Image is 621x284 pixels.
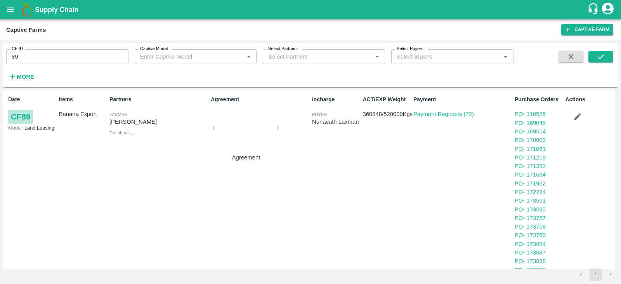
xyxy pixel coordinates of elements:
[515,249,546,256] a: PO- 173887
[2,1,19,19] button: open drawer
[8,124,56,132] p: Land Leasing
[574,268,618,281] nav: pagination navigation
[140,46,168,52] label: Captive Model
[413,111,474,117] a: Payment Requests (72)
[35,6,78,14] b: Supply Chain
[515,95,562,104] p: Purchase Orders
[515,180,546,187] a: PO- 171962
[515,171,546,178] a: PO- 171634
[515,215,546,221] a: PO- 173757
[587,3,601,17] div: customer-support
[59,110,106,118] p: Banana Export
[8,125,23,131] span: Model:
[515,232,546,238] a: PO- 173769
[515,267,546,273] a: PO- 173895
[6,25,46,35] div: Captive Farms
[565,95,612,104] p: Actions
[265,52,360,62] input: Select Partners
[109,95,208,104] p: Partners
[515,146,546,152] a: PO- 171061
[515,258,546,264] a: PO- 173888
[211,95,309,104] p: Agreement
[500,52,510,62] button: Open
[12,46,23,52] label: CF ID
[372,52,382,62] button: Open
[515,241,546,247] a: PO- 173884
[6,70,36,83] button: More
[515,197,546,204] a: PO- 173591
[515,111,546,117] a: PO- 110525
[590,268,602,281] button: page 1
[397,46,423,52] label: Select Buyers
[268,46,298,52] label: Select Partners
[59,95,106,104] p: Items
[312,95,359,104] p: Incharge
[515,189,546,195] a: PO- 172224
[561,24,613,35] a: Captive Farm
[515,163,546,169] a: PO- 171383
[515,128,546,135] a: PO- 169514
[244,52,254,62] button: Open
[515,137,546,143] a: PO- 170803
[19,2,35,17] img: logo
[109,112,127,117] span: Farmer
[312,118,359,126] div: Nunavath Laxman
[137,52,232,62] input: Enter Captive Model
[363,95,410,104] p: ACT/EXP Weight
[8,95,56,104] p: Date
[6,49,128,64] input: Enter CF ID
[413,95,512,104] p: Payment
[109,118,208,126] p: [PERSON_NAME]
[363,110,410,118] p: 360848 / 520000 Kgs
[515,120,546,126] a: PO- 169045
[8,110,33,124] a: CF89
[109,130,137,135] span: Tembhurni , , ,
[601,2,615,18] div: account of current user
[17,74,34,80] strong: More
[394,52,488,62] input: Select Buyers
[515,154,546,161] a: PO- 171219
[515,223,546,230] a: PO- 173758
[312,112,327,117] span: buyer
[515,206,546,213] a: PO- 173595
[217,153,275,162] p: Agreement
[35,4,587,15] a: Supply Chain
